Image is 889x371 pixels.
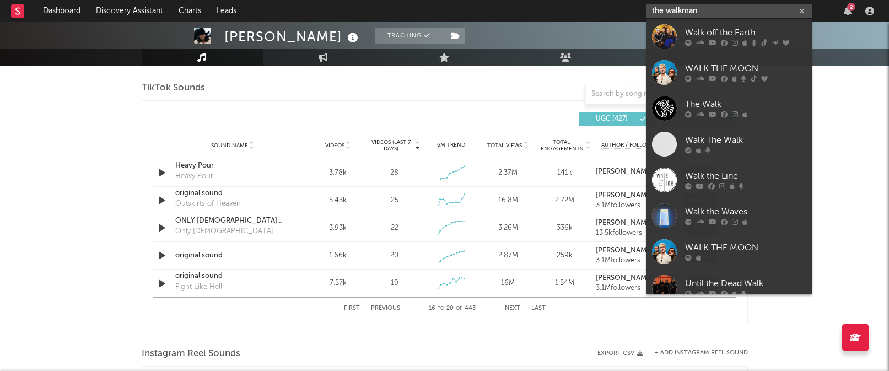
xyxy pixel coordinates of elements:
[482,195,534,206] div: 16.8M
[482,223,534,234] div: 3.26M
[175,198,241,209] div: Outskirts of Heaven
[142,82,205,95] span: TikTok Sounds
[597,350,643,357] button: Export CSV
[596,192,653,199] strong: [PERSON_NAME]
[586,116,637,122] span: UGC ( 427 )
[646,90,812,126] a: The Walk
[685,206,806,219] div: Walk the Waves
[646,198,812,234] a: Walk the Waves
[539,250,590,261] div: 259k
[175,282,222,293] div: Fight Like Hell
[175,171,213,182] div: Heavy Pour
[313,168,364,179] div: 3.78k
[539,168,590,179] div: 141k
[685,241,806,255] div: WALK THE MOON
[685,277,806,291] div: Until the Dead Walk
[313,195,364,206] div: 5.43k
[685,62,806,76] div: WALK THE MOON
[596,192,672,200] a: [PERSON_NAME]
[685,170,806,183] div: Walk the Line
[646,19,812,55] a: Walk off the Earth
[646,126,812,162] a: Walk The Walk
[646,270,812,305] a: Until the Dead Walk
[175,216,290,227] a: ONLY [DEMOGRAPHIC_DATA] [PERSON_NAME]
[646,4,812,18] input: Search for artists
[313,278,364,289] div: 7.57k
[344,305,360,311] button: First
[844,7,852,15] button: 2
[596,247,653,254] strong: [PERSON_NAME]
[531,305,546,311] button: Last
[539,223,590,234] div: 336k
[685,134,806,147] div: Walk The Walk
[646,55,812,90] a: WALK THE MOON
[369,139,413,152] span: Videos (last 7 days)
[390,168,398,179] div: 28
[596,202,672,209] div: 3.1M followers
[596,229,672,237] div: 13.5k followers
[313,223,364,234] div: 3.93k
[390,250,398,261] div: 20
[487,142,522,149] span: Total Views
[646,162,812,198] a: Walk the Line
[654,350,748,356] button: + Add Instagram Reel Sound
[438,306,444,311] span: to
[601,142,661,149] span: Author / Followers
[175,160,290,171] a: Heavy Pour
[375,28,444,44] button: Tracking
[596,168,653,175] strong: [PERSON_NAME]
[456,306,462,311] span: of
[596,275,672,282] a: [PERSON_NAME]
[224,28,361,46] div: [PERSON_NAME]
[482,250,534,261] div: 2.87M
[685,98,806,111] div: The Walk
[142,347,240,361] span: Instagram Reel Sounds
[482,278,534,289] div: 16M
[539,195,590,206] div: 2.72M
[505,305,520,311] button: Next
[579,112,654,126] button: UGC(427)
[313,250,364,261] div: 1.66k
[596,219,672,227] a: [PERSON_NAME]
[325,142,344,149] span: Videos
[596,257,672,265] div: 3.1M followers
[175,271,290,282] a: original sound
[646,234,812,270] a: WALK THE MOON
[425,141,477,149] div: 6M Trend
[391,223,398,234] div: 22
[539,278,590,289] div: 1.54M
[391,195,398,206] div: 25
[596,284,672,292] div: 3.1M followers
[586,90,702,99] input: Search by song name or URL
[175,250,290,261] a: original sound
[847,3,855,11] div: 2
[596,168,672,176] a: [PERSON_NAME]
[596,247,672,255] a: [PERSON_NAME]
[371,305,400,311] button: Previous
[422,302,483,315] div: 16 20 443
[685,26,806,40] div: Walk off the Earth
[596,219,653,227] strong: [PERSON_NAME]
[539,139,584,152] span: Total Engagements
[175,188,290,199] a: original sound
[596,275,653,282] strong: [PERSON_NAME]
[211,142,248,149] span: Sound Name
[175,226,273,237] div: Only [DEMOGRAPHIC_DATA]
[391,278,398,289] div: 19
[643,350,748,356] div: + Add Instagram Reel Sound
[482,168,534,179] div: 2.37M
